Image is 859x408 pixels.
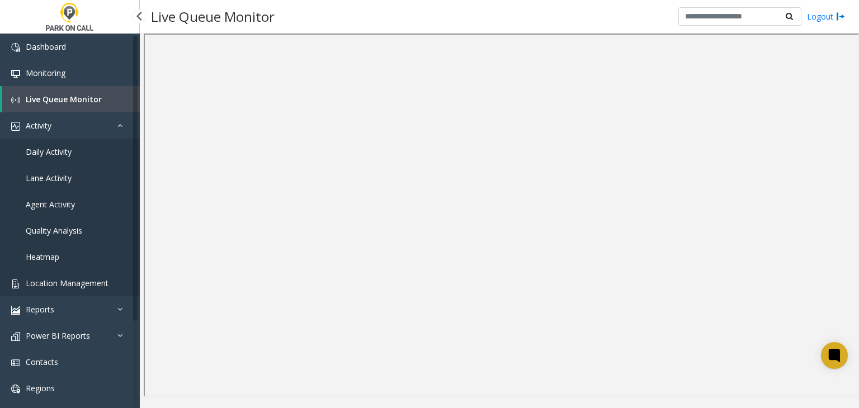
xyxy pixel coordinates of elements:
[11,43,20,52] img: 'icon'
[26,146,72,157] span: Daily Activity
[11,122,20,131] img: 'icon'
[26,278,108,288] span: Location Management
[11,96,20,105] img: 'icon'
[836,11,845,22] img: logout
[2,86,140,112] a: Live Queue Monitor
[26,41,66,52] span: Dashboard
[26,199,75,210] span: Agent Activity
[26,252,59,262] span: Heatmap
[26,357,58,367] span: Contacts
[26,94,102,105] span: Live Queue Monitor
[26,173,72,183] span: Lane Activity
[11,358,20,367] img: 'icon'
[11,385,20,393] img: 'icon'
[11,306,20,315] img: 'icon'
[11,332,20,341] img: 'icon'
[145,3,280,30] h3: Live Queue Monitor
[26,120,51,131] span: Activity
[11,69,20,78] img: 'icon'
[26,383,55,393] span: Regions
[26,225,82,236] span: Quality Analysis
[11,279,20,288] img: 'icon'
[26,304,54,315] span: Reports
[26,68,65,78] span: Monitoring
[26,330,90,341] span: Power BI Reports
[807,11,845,22] a: Logout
